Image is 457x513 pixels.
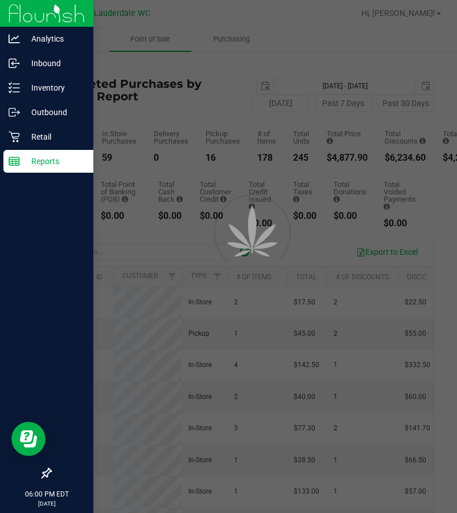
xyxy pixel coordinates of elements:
[5,489,88,499] p: 06:00 PM EDT
[5,499,88,508] p: [DATE]
[9,58,20,69] inline-svg: Inbound
[9,33,20,44] inline-svg: Analytics
[9,131,20,142] inline-svg: Retail
[20,154,88,168] p: Reports
[9,107,20,118] inline-svg: Outbound
[20,32,88,46] p: Analytics
[20,81,88,95] p: Inventory
[20,105,88,119] p: Outbound
[20,56,88,70] p: Inbound
[20,130,88,144] p: Retail
[11,422,46,456] iframe: Resource center
[9,156,20,167] inline-svg: Reports
[9,82,20,93] inline-svg: Inventory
